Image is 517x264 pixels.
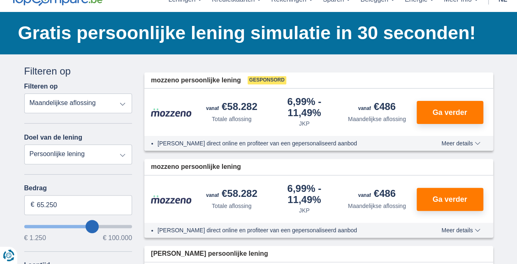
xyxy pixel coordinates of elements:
img: product.pl.alt Mozzeno [151,108,192,117]
li: [PERSON_NAME] direct online en profiteer van een gepersonaliseerd aanbod [158,139,411,147]
div: Totale aflossing [212,115,252,123]
button: Meer details [435,227,486,234]
span: Meer details [441,227,480,233]
div: Filteren op [24,64,132,78]
span: € 100.000 [103,235,132,241]
div: JKP [299,119,310,128]
div: 6,99% [271,97,338,118]
label: Doel van de lening [24,134,82,141]
input: wantToBorrow [24,225,132,228]
label: Bedrag [24,185,132,192]
button: Meer details [435,140,486,147]
span: [PERSON_NAME] persoonlijke lening [151,249,268,259]
li: [PERSON_NAME] direct online en profiteer van een gepersonaliseerd aanbod [158,226,411,234]
img: product.pl.alt Mozzeno [151,195,192,204]
span: Ga verder [432,109,467,116]
div: €58.282 [206,102,257,113]
div: €58.282 [206,189,257,200]
div: JKP [299,206,310,215]
h1: Gratis persoonlijke lening simulatie in 30 seconden! [18,20,493,46]
span: € [31,200,35,210]
span: Ga verder [432,196,467,203]
button: Ga verder [417,188,483,211]
div: Maandelijkse aflossing [348,202,406,210]
div: Totale aflossing [212,202,252,210]
span: Meer details [441,140,480,146]
span: € 1.250 [24,235,46,241]
div: €486 [358,102,396,113]
div: 6,99% [271,184,338,205]
span: mozzeno persoonlijke lening [151,76,241,85]
label: Filteren op [24,83,58,90]
span: mozzeno persoonlijke lening [151,162,241,172]
div: Maandelijkse aflossing [348,115,406,123]
button: Ga verder [417,101,483,124]
div: €486 [358,189,396,200]
span: Gesponsord [248,76,286,84]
